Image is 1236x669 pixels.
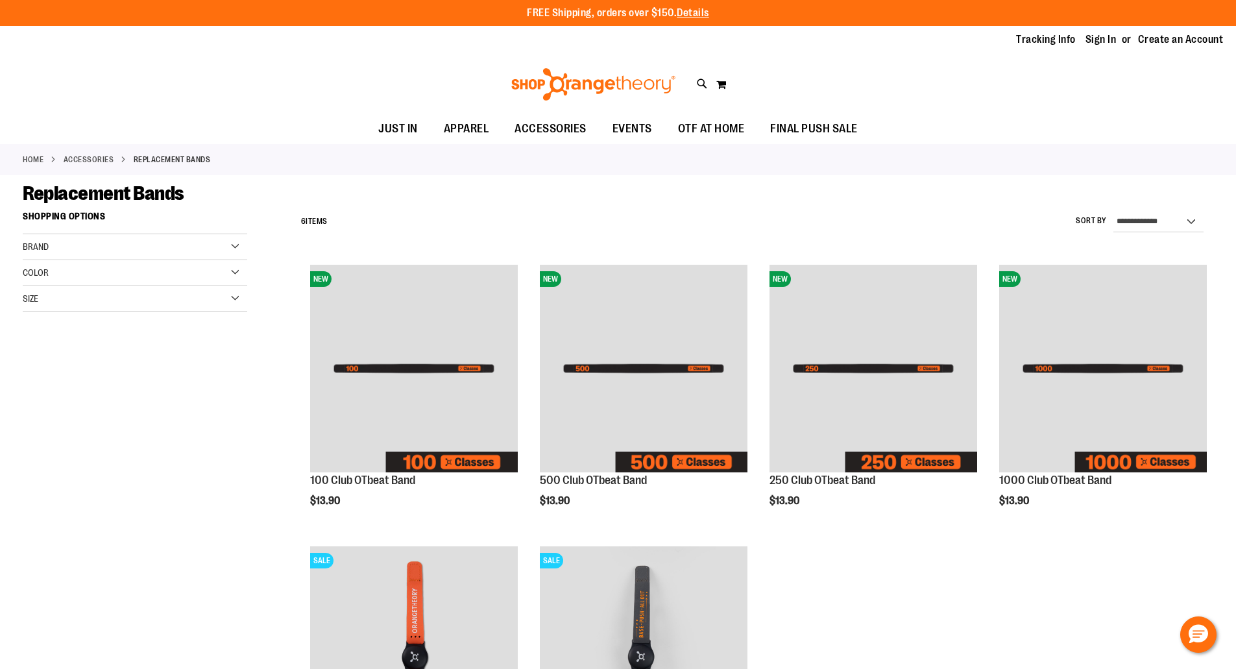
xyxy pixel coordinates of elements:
[310,271,332,287] span: NEW
[23,154,43,165] a: Home
[540,553,563,568] span: SALE
[502,114,600,143] a: ACCESSORIES
[999,495,1031,507] span: $13.90
[310,495,342,507] span: $13.90
[23,182,184,204] span: Replacement Bands
[769,265,977,472] img: Image of 250 Club OTbeat Band
[301,217,306,226] span: 6
[540,495,572,507] span: $13.90
[999,271,1021,287] span: NEW
[1016,32,1076,47] a: Tracking Info
[540,265,747,472] img: Image of 500 Club OTbeat Band
[665,114,758,144] a: OTF AT HOME
[677,7,709,19] a: Details
[64,154,114,165] a: ACCESSORIES
[769,265,977,474] a: Image of 250 Club OTbeat BandNEW
[301,212,328,232] h2: Items
[540,474,647,487] a: 500 Club OTbeat Band
[678,114,745,143] span: OTF AT HOME
[540,265,747,474] a: Image of 500 Club OTbeat BandNEW
[612,114,652,143] span: EVENTS
[999,474,1111,487] a: 1000 Club OTbeat Band
[310,474,415,487] a: 100 Club OTbeat Band
[757,114,871,144] a: FINAL PUSH SALE
[540,271,561,287] span: NEW
[509,68,677,101] img: Shop Orangetheory
[999,265,1207,474] a: Image of 1000 Club OTbeat BandNEW
[444,114,489,143] span: APPAREL
[533,258,754,533] div: product
[1180,616,1217,653] button: Hello, have a question? Let’s chat.
[23,241,49,252] span: Brand
[1085,32,1117,47] a: Sign In
[527,6,709,21] p: FREE Shipping, orders over $150.
[365,114,431,144] a: JUST IN
[769,495,801,507] span: $13.90
[763,258,984,533] div: product
[600,114,665,144] a: EVENTS
[1138,32,1224,47] a: Create an Account
[769,271,791,287] span: NEW
[378,114,418,143] span: JUST IN
[1076,215,1107,226] label: Sort By
[310,265,518,474] a: Image of 100 Club OTbeat BandNEW
[999,265,1207,472] img: Image of 1000 Club OTbeat Band
[134,154,211,165] strong: Replacement Bands
[769,474,875,487] a: 250 Club OTbeat Band
[431,114,502,144] a: APPAREL
[310,265,518,472] img: Image of 100 Club OTbeat Band
[310,553,333,568] span: SALE
[515,114,587,143] span: ACCESSORIES
[770,114,858,143] span: FINAL PUSH SALE
[23,205,247,234] strong: Shopping Options
[23,293,38,304] span: Size
[993,258,1213,533] div: product
[23,267,49,278] span: Color
[304,258,524,533] div: product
